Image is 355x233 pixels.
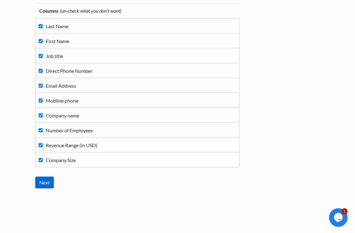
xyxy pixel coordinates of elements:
[39,128,43,132] input: Number of Employees
[46,112,79,118] span: Company name
[60,8,121,14] i: (un-check what you don't want)
[39,158,43,162] input: Company Size
[39,113,43,117] input: Company name
[46,23,68,29] span: Last Name
[39,99,43,103] input: Mobline phone
[329,208,349,227] iframe: chat widget
[39,54,43,58] input: Job title
[39,143,43,147] input: Revenue Range (in USD)
[39,69,43,73] input: Direct Phone Number
[46,142,97,148] span: Revenue Range (in USD)
[46,83,76,89] span: Email Address
[46,157,76,163] span: Company Size
[39,84,43,88] input: Email Address
[46,68,92,74] span: Direct Phone Number
[46,53,63,59] span: Job title
[46,38,69,44] span: First Name
[35,177,54,188] input: Next
[36,3,239,19] th: Columns
[46,127,93,133] span: Number of Employees
[46,98,78,103] span: Mobline phone
[39,24,43,28] input: Last Name
[39,39,43,43] input: First Name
